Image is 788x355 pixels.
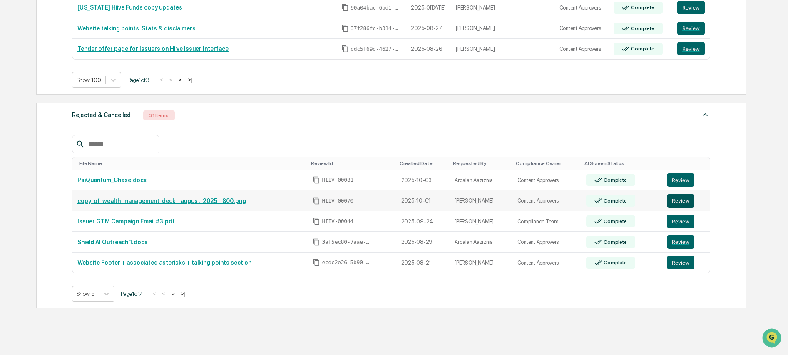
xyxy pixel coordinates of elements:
[667,235,694,249] button: Review
[512,232,581,252] td: Content Approvers
[5,117,56,132] a: 🔎Data Lookup
[8,17,152,31] p: How can we help?
[677,42,705,55] button: Review
[450,252,512,273] td: [PERSON_NAME]
[8,64,23,79] img: 1746055101610-c473b297-6a78-478c-a979-82029cc54cd1
[77,45,229,52] a: Tender offer page for Issuers on Hiive Issuer Interface
[677,1,705,14] a: Review
[554,18,609,39] td: Content Approvers
[453,160,509,166] div: Toggle SortBy
[450,232,512,252] td: Ardalan Aaziznia
[669,160,706,166] div: Toggle SortBy
[700,110,710,120] img: caret
[350,46,400,52] span: ddc5f69d-4627-4722-aeaa-ccc955e7ddc8
[602,198,626,204] div: Complete
[396,252,450,273] td: 2025-08-21
[400,160,446,166] div: Toggle SortBy
[186,76,195,83] button: >|
[341,25,349,32] span: Copy Id
[322,197,353,204] span: HIIV-00070
[60,106,67,112] div: 🗄️
[311,160,393,166] div: Toggle SortBy
[142,66,152,76] button: Start new chat
[516,160,578,166] div: Toggle SortBy
[77,4,182,11] a: [US_STATE] Hiive Funds copy updates
[450,190,512,211] td: [PERSON_NAME]
[602,177,626,183] div: Complete
[313,197,320,205] span: Copy Id
[406,39,451,59] td: 2025-08-26
[512,190,581,211] td: Content Approvers
[602,260,626,265] div: Complete
[322,239,372,245] span: 3af5ec80-7aae-4b7b-b6e1-d7f5042ef2fe
[72,110,131,120] div: Rejected & Cancelled
[322,177,353,183] span: HIIV-00081
[451,39,554,59] td: [PERSON_NAME]
[28,72,105,79] div: We're available if you need us!
[629,5,654,10] div: Complete
[79,160,304,166] div: Toggle SortBy
[167,76,175,83] button: <
[396,190,450,211] td: 2025-10-01
[629,25,654,31] div: Complete
[667,194,705,207] a: Review
[313,217,320,225] span: Copy Id
[396,211,450,232] td: 2025-09-24
[667,173,694,187] button: Review
[341,45,349,52] span: Copy Id
[8,122,15,128] div: 🔎
[406,18,451,39] td: 2025-08-27
[667,256,694,269] button: Review
[77,197,246,204] a: copy_of_wealth_management_deck__august_2025__800.png
[57,102,107,117] a: 🗄️Attestations
[667,235,705,249] a: Review
[512,211,581,232] td: Compliance Team
[121,290,142,297] span: Page 1 of 7
[156,76,165,83] button: |<
[667,215,694,228] button: Review
[322,218,353,225] span: HIIV-00044
[77,177,147,183] a: PsiQuantum_Chase.docx
[77,239,147,245] a: Shield AI Outreach 1.docx
[667,215,705,228] a: Review
[59,141,101,147] a: Powered byPylon
[396,232,450,252] td: 2025-08-29
[313,176,320,184] span: Copy Id
[450,211,512,232] td: [PERSON_NAME]
[450,170,512,191] td: Ardalan Aaziznia
[629,46,654,52] div: Complete
[5,102,57,117] a: 🖐️Preclearance
[584,160,659,166] div: Toggle SortBy
[350,25,400,32] span: 37f286fc-b314-44fd-941e-9b59f5c57a7b
[179,290,188,297] button: >|
[69,105,103,113] span: Attestations
[396,170,450,191] td: 2025-10-03
[77,259,251,266] a: Website Footer + associated asterisks + talking points section
[17,105,54,113] span: Preclearance
[8,106,15,112] div: 🖐️
[83,141,101,147] span: Pylon
[127,77,149,83] span: Page 1 of 3
[322,259,372,266] span: ecdc2e26-5b90-4111-ba5b-700eaf4688fe
[77,218,175,225] a: Issuer GTM Campaign Email #3.pdf
[554,39,609,59] td: Content Approvers
[602,218,626,224] div: Complete
[451,18,554,39] td: [PERSON_NAME]
[667,194,694,207] button: Review
[159,290,168,297] button: <
[512,252,581,273] td: Content Approvers
[149,290,158,297] button: |<
[313,238,320,246] span: Copy Id
[667,173,705,187] a: Review
[761,327,784,350] iframe: Open customer support
[677,22,705,35] a: Review
[28,64,137,72] div: Start new chat
[512,170,581,191] td: Content Approvers
[169,290,177,297] button: >
[77,25,196,32] a: Website talking points. Stats & disclaimers
[602,239,626,245] div: Complete
[350,5,400,11] span: 90a04bac-6ad1-4eb2-9be2-413ef8e4cea6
